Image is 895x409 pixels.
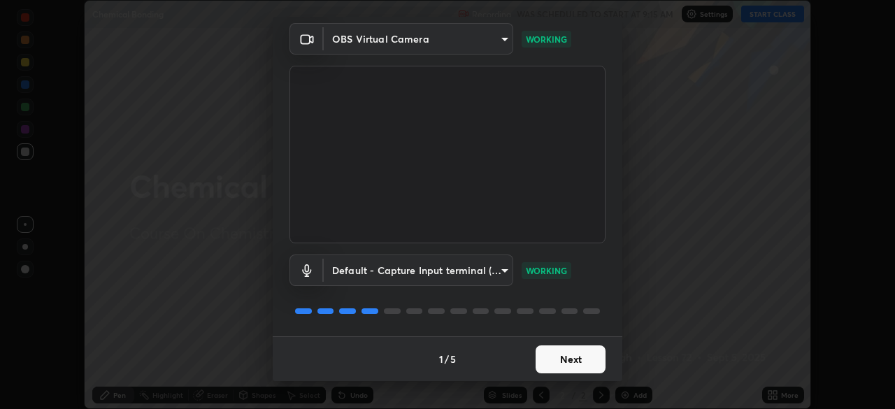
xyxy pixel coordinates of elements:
div: OBS Virtual Camera [324,254,513,286]
h4: 5 [450,352,456,366]
p: WORKING [526,264,567,277]
p: WORKING [526,33,567,45]
div: OBS Virtual Camera [324,23,513,55]
button: Next [536,345,606,373]
h4: / [445,352,449,366]
h4: 1 [439,352,443,366]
